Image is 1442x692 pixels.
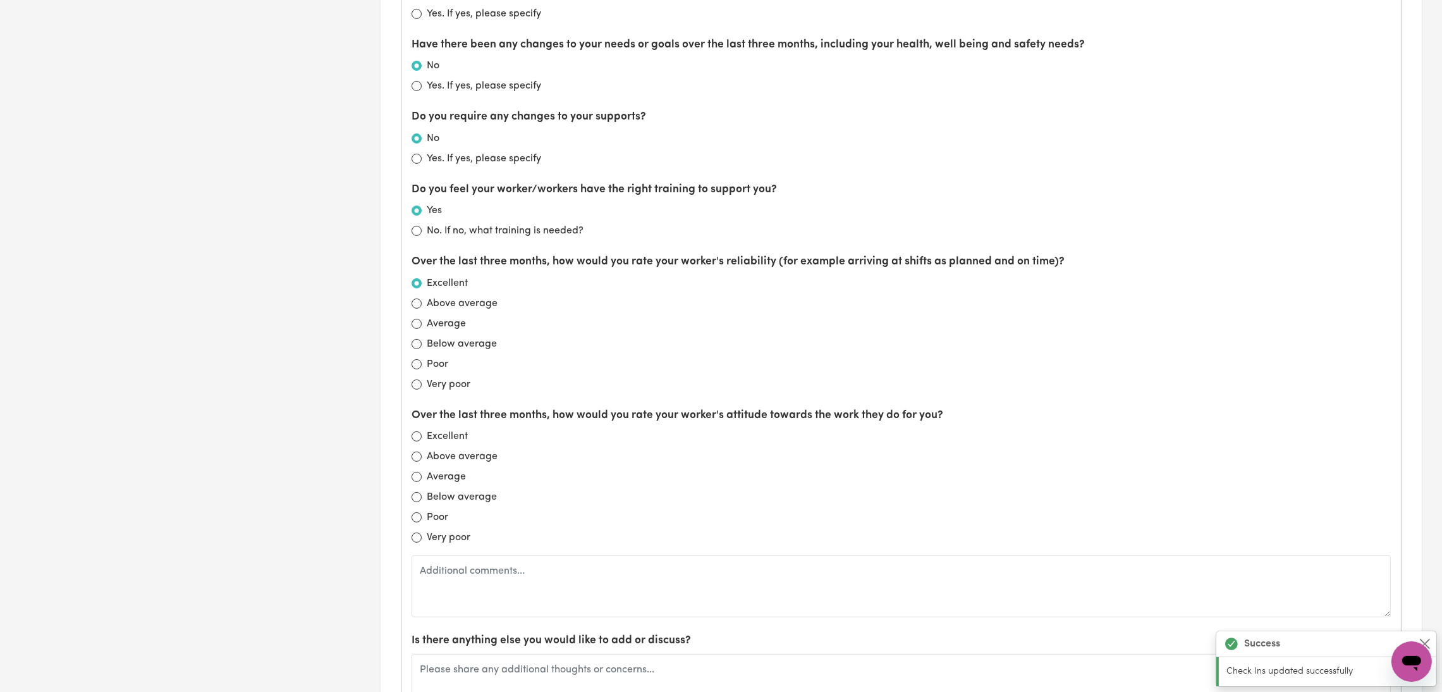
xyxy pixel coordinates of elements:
[1417,636,1433,652] button: Close
[427,449,498,464] label: Above average
[412,109,646,125] label: Do you require any changes to your supports?
[412,37,1085,53] label: Have there been any changes to your needs or goals over the last three months, including your hea...
[427,357,448,372] label: Poor
[427,223,584,238] label: No. If no, what training is needed?
[427,490,497,505] label: Below average
[412,407,943,424] label: Over the last three months, how would you rate your worker's attitude towards the work they do fo...
[427,530,470,545] label: Very poor
[412,182,777,198] label: Do you feel your worker/workers have the right training to support you?
[412,254,1065,270] label: Over the last three months, how would you rate your worker's reliability (for example arriving at...
[412,633,691,649] label: Is there anything else you would like to add or discuss?
[427,58,439,73] label: No
[427,296,498,311] label: Above average
[1244,636,1280,652] strong: Success
[427,469,466,485] label: Average
[427,377,470,392] label: Very poor
[427,6,541,22] label: Yes. If yes, please specify
[427,429,468,444] label: Excellent
[427,78,541,94] label: Yes. If yes, please specify
[427,131,439,146] label: No
[427,337,497,352] label: Below average
[427,316,466,331] label: Average
[427,510,448,525] label: Poor
[427,276,468,291] label: Excellent
[1391,641,1432,682] iframe: Button to launch messaging window, conversation in progress
[1226,665,1429,679] p: Check Ins updated successfully
[427,151,541,166] label: Yes. If yes, please specify
[427,203,442,218] label: Yes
